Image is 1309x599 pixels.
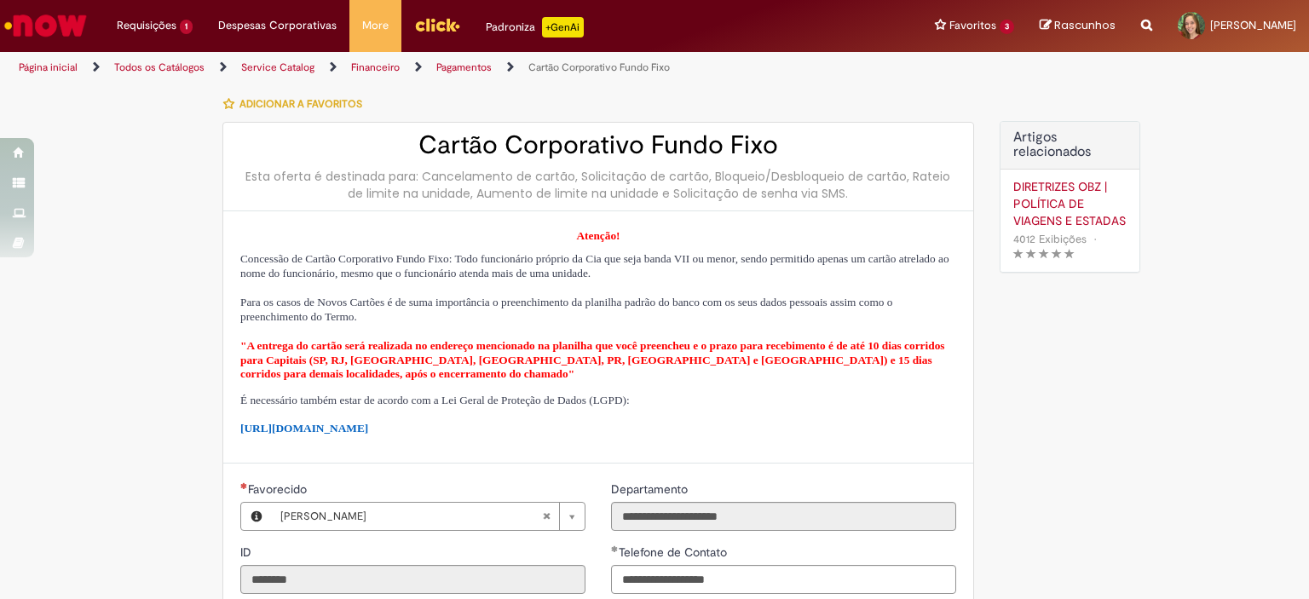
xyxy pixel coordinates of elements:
[611,502,956,531] input: Departamento
[241,60,314,74] a: Service Catalog
[1090,228,1100,251] span: •
[351,60,400,74] a: Financeiro
[240,565,585,594] input: ID
[19,60,78,74] a: Página inicial
[240,252,949,279] span: Concessão de Cartão Corporativo Fundo Fixo: Todo funcionário próprio da Cia que seja banda VII ou...
[272,503,585,530] a: [PERSON_NAME]Limpar campo Favorecido
[436,60,492,74] a: Pagamentos
[222,86,372,122] button: Adicionar a Favoritos
[362,17,389,34] span: More
[949,17,996,34] span: Favoritos
[2,9,89,43] img: ServiceNow
[611,565,956,594] input: Telefone de Contato
[218,17,337,34] span: Despesas Corporativas
[239,97,362,111] span: Adicionar a Favoritos
[241,503,272,530] button: Favorecido, Visualizar este registro Giovanna Costa Lima
[1000,20,1014,34] span: 3
[117,17,176,34] span: Requisições
[542,17,584,37] p: +GenAi
[1210,18,1296,32] span: [PERSON_NAME]
[1054,17,1116,33] span: Rascunhos
[1013,232,1087,246] span: 4012 Exibições
[528,60,670,74] a: Cartão Corporativo Fundo Fixo
[240,482,248,489] span: Obrigatório Preenchido
[240,544,255,560] span: Somente leitura - ID
[240,168,956,202] div: Esta oferta é destinada para: Cancelamento de cartão, Solicitação de cartão, Bloqueio/Desbloqueio...
[533,503,559,530] abbr: Limpar campo Favorecido
[280,503,542,530] span: [PERSON_NAME]
[180,20,193,34] span: 1
[611,481,691,497] span: Somente leitura - Departamento
[1040,18,1116,34] a: Rascunhos
[240,544,255,561] label: Somente leitura - ID
[240,422,368,435] a: [URL][DOMAIN_NAME]
[240,131,956,159] h2: Cartão Corporativo Fundo Fixo
[486,17,584,37] div: Padroniza
[576,229,620,242] span: Atenção!
[611,545,619,552] span: Obrigatório Preenchido
[240,296,892,323] span: Para os casos de Novos Cartões é de suma importância o preenchimento da planilha padrão do banco ...
[611,481,691,498] label: Somente leitura - Departamento
[248,481,310,497] span: Necessários - Favorecido
[1013,178,1127,229] a: DIRETRIZES OBZ | POLÍTICA DE VIAGENS E ESTADAS
[619,544,730,560] span: Telefone de Contato
[414,12,460,37] img: click_logo_yellow_360x200.png
[240,339,945,380] span: "A entrega do cartão será realizada no endereço mencionado na planilha que você preencheu e o pra...
[13,52,860,84] ul: Trilhas de página
[1013,130,1127,160] h3: Artigos relacionados
[114,60,205,74] a: Todos os Catálogos
[240,394,630,406] span: É necessário também estar de acordo com a Lei Geral de Proteção de Dados (LGPD):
